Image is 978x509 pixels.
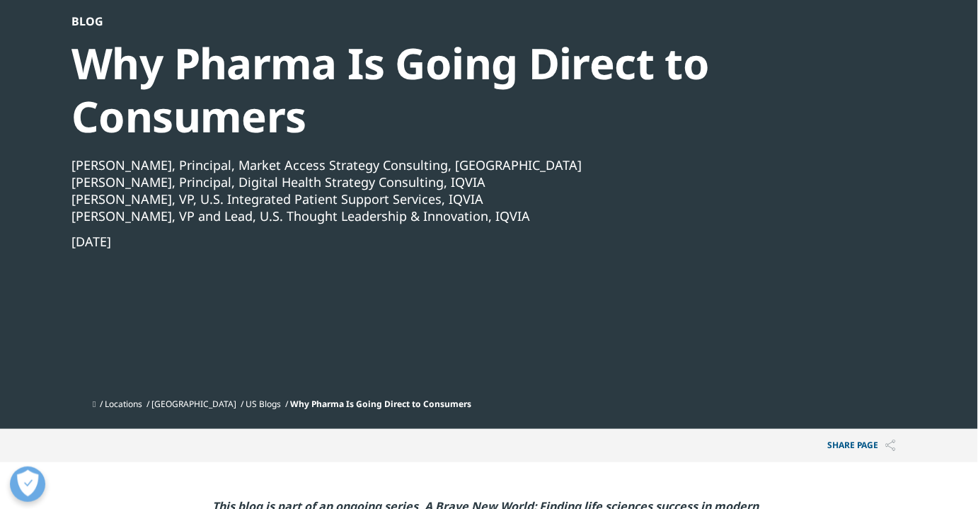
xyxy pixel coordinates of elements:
p: Share PAGE [817,429,907,462]
a: Locations [105,398,142,410]
div: [PERSON_NAME], Principal, Digital Health Strategy Consulting, IQVIA [71,173,830,190]
span: Why Pharma Is Going Direct to Consumers [290,398,471,410]
div: Why Pharma Is Going Direct to Consumers [71,37,830,143]
button: Share PAGEShare PAGE [817,429,907,462]
div: [PERSON_NAME], VP, U.S. Integrated Patient Support Services, IQVIA [71,190,830,207]
div: [PERSON_NAME], Principal, Market Access Strategy Consulting, [GEOGRAPHIC_DATA] [71,156,830,173]
div: [PERSON_NAME], VP and Lead, U.S. Thought Leadership & Innovation, IQVIA [71,207,830,224]
a: US Blogs [246,398,281,410]
img: Share PAGE [885,440,896,452]
a: [GEOGRAPHIC_DATA] [151,398,236,410]
div: [DATE] [71,233,830,250]
div: Blog [71,14,830,28]
button: Open Preferences [10,467,45,502]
